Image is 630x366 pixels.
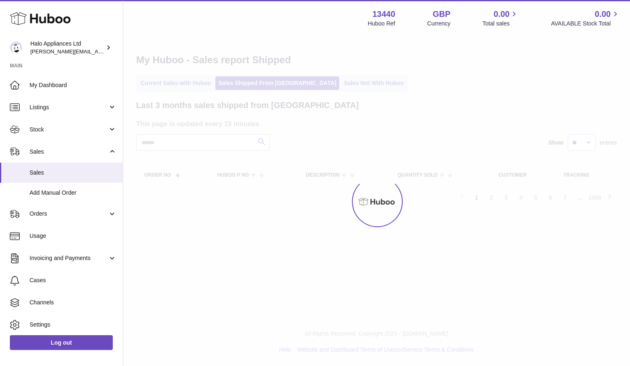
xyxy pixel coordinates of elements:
[30,276,116,284] span: Cases
[551,20,620,28] span: AVAILABLE Stock Total
[30,48,164,55] span: [PERSON_NAME][EMAIL_ADDRESS][DOMAIN_NAME]
[10,41,22,54] img: paul@haloappliances.com
[30,148,108,156] span: Sales
[30,104,108,111] span: Listings
[595,9,611,20] span: 0.00
[482,9,519,28] a: 0.00 Total sales
[427,20,451,28] div: Currency
[30,40,104,55] div: Halo Appliances Ltd
[372,9,395,20] strong: 13440
[551,9,620,28] a: 0.00 AVAILABLE Stock Total
[30,299,116,306] span: Channels
[368,20,395,28] div: Huboo Ref
[30,210,108,218] span: Orders
[30,126,108,134] span: Stock
[30,232,116,240] span: Usage
[30,169,116,177] span: Sales
[30,81,116,89] span: My Dashboard
[433,9,450,20] strong: GBP
[482,20,519,28] span: Total sales
[494,9,510,20] span: 0.00
[30,189,116,197] span: Add Manual Order
[10,335,113,350] a: Log out
[30,321,116,329] span: Settings
[30,254,108,262] span: Invoicing and Payments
